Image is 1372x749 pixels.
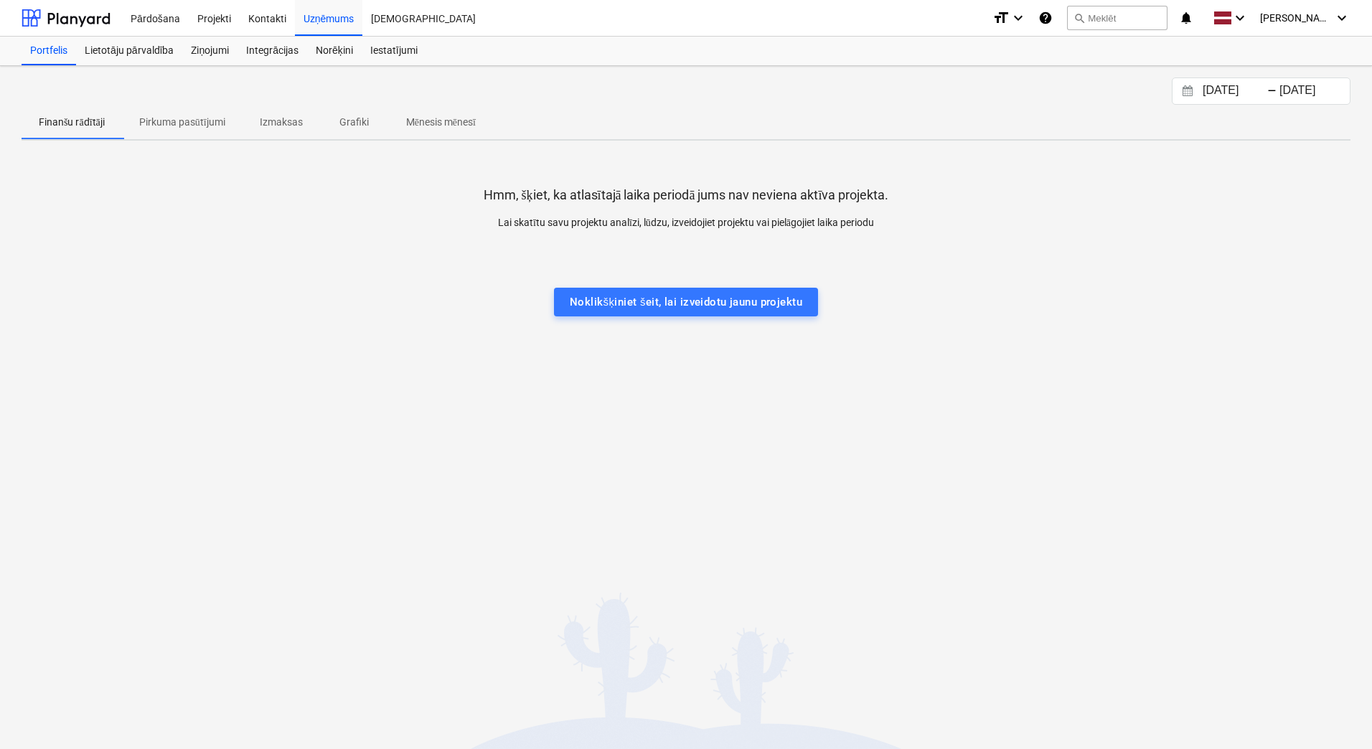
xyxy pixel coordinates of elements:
[1231,9,1249,27] i: keyboard_arrow_down
[1179,9,1193,27] i: notifications
[139,115,225,130] p: Pirkuma pasūtījumi
[182,37,238,65] a: Ziņojumi
[1333,9,1350,27] i: keyboard_arrow_down
[570,293,802,311] div: Noklikšķiniet šeit, lai izveidotu jaunu projektu
[992,9,1010,27] i: format_size
[1073,12,1085,24] span: search
[307,37,362,65] a: Norēķini
[1175,83,1200,100] button: Interact with the calendar and add the check-in date for your trip.
[1200,81,1273,101] input: Sākuma datums
[1300,680,1372,749] iframe: Chat Widget
[22,37,76,65] a: Portfelis
[406,115,476,130] p: Mēnesis mēnesī
[554,288,818,316] button: Noklikšķiniet šeit, lai izveidotu jaunu projektu
[1277,81,1350,101] input: Beigu datums
[1010,9,1027,27] i: keyboard_arrow_down
[1038,9,1053,27] i: Zināšanu pamats
[484,187,889,204] p: Hmm, šķiet, ka atlasītajā laika periodā jums nav neviena aktīva projekta.
[362,37,426,65] a: Iestatījumi
[1067,6,1167,30] button: Meklēt
[1260,12,1332,24] span: [PERSON_NAME]
[260,115,303,130] p: Izmaksas
[1267,87,1277,95] div: -
[76,37,182,65] a: Lietotāju pārvaldība
[354,215,1018,230] p: Lai skatītu savu projektu analīzi, lūdzu, izveidojiet projektu vai pielāgojiet laika periodu
[337,115,372,130] p: Grafiki
[238,37,307,65] a: Integrācijas
[39,115,105,130] p: Finanšu rādītāji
